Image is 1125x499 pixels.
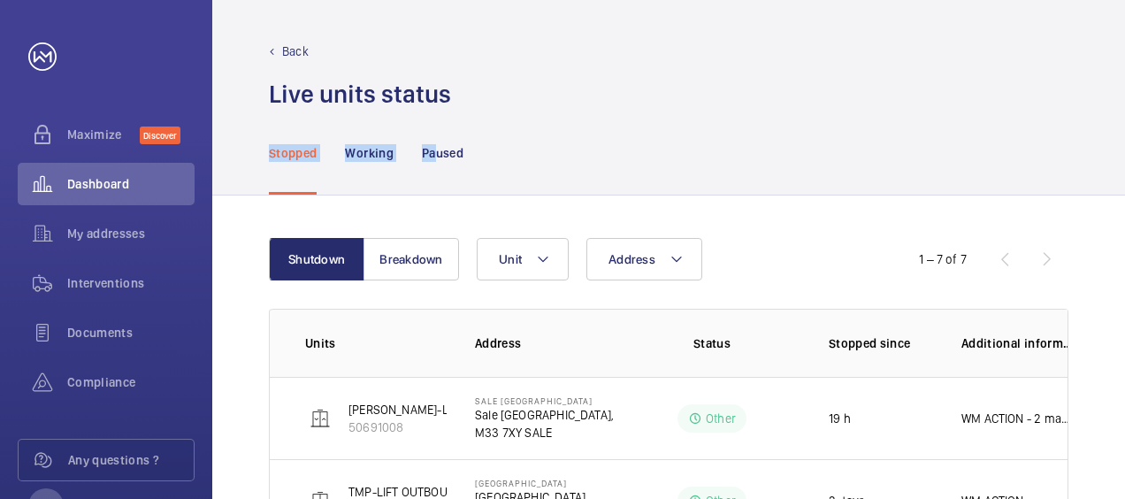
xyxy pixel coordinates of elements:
p: [GEOGRAPHIC_DATA] [475,478,601,488]
p: WM ACTION - 2 man return visit required ETA TBC [961,410,1075,427]
span: Dashboard [67,175,195,193]
p: Units [305,334,447,352]
p: Sale [GEOGRAPHIC_DATA] [475,395,614,406]
span: Discover [140,127,180,144]
p: Back [282,42,309,60]
p: 50691008 [348,418,463,436]
p: Stopped [269,144,317,162]
span: Unit [499,252,522,266]
div: 1 – 7 of 7 [919,250,967,268]
p: 19 h [829,410,851,427]
button: Breakdown [364,238,459,280]
p: Status [636,334,788,352]
span: Address [608,252,655,266]
p: Paused [422,144,463,162]
span: Interventions [67,274,195,292]
p: Additional information [961,334,1075,352]
button: Address [586,238,702,280]
p: Other [706,410,736,427]
span: Documents [67,324,195,342]
span: Maximize [67,126,140,143]
img: elevator.svg [310,408,331,429]
span: Any questions ? [68,451,194,469]
p: [PERSON_NAME]-LIFT [348,401,463,418]
p: Stopped since [829,334,933,352]
h1: Live units status [269,78,451,111]
span: My addresses [67,225,195,242]
button: Shutdown [269,238,364,280]
p: Address [475,334,624,352]
p: Sale [GEOGRAPHIC_DATA], [475,406,614,424]
button: Unit [477,238,569,280]
span: Compliance [67,373,195,391]
p: M33 7XY SALE [475,424,614,441]
p: Working [345,144,393,162]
